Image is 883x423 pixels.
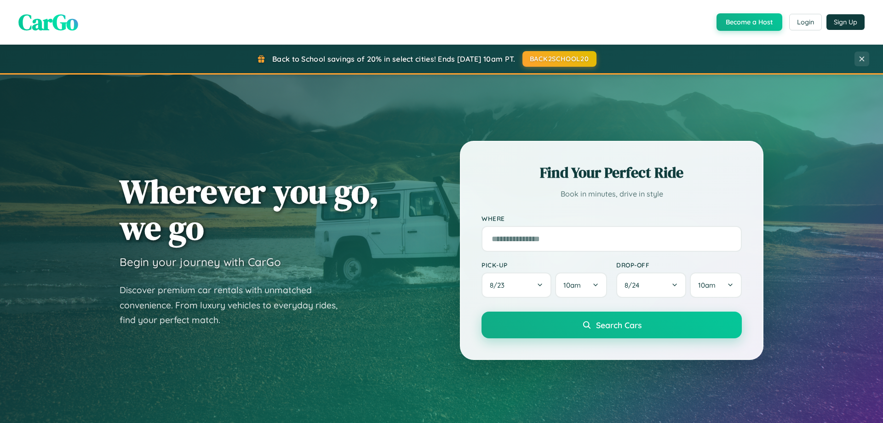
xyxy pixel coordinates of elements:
span: Search Cars [596,320,642,330]
span: 8 / 24 [625,281,644,290]
p: Discover premium car rentals with unmatched convenience. From luxury vehicles to everyday rides, ... [120,283,350,328]
button: BACK2SCHOOL20 [522,51,596,67]
button: Become a Host [717,13,782,31]
h3: Begin your journey with CarGo [120,255,281,269]
p: Book in minutes, drive in style [482,187,742,201]
button: Search Cars [482,312,742,338]
button: 8/23 [482,272,551,298]
button: Sign Up [826,14,865,30]
label: Where [482,214,742,222]
button: 10am [690,272,742,298]
span: 10am [563,281,581,290]
span: Back to School savings of 20% in select cities! Ends [DATE] 10am PT. [272,54,515,64]
span: 10am [698,281,716,290]
button: 10am [555,272,607,298]
h1: Wherever you go, we go [120,173,379,246]
h2: Find Your Perfect Ride [482,162,742,183]
span: CarGo [18,7,78,37]
span: 8 / 23 [490,281,509,290]
button: 8/24 [616,272,686,298]
label: Pick-up [482,261,607,269]
button: Login [789,14,822,30]
label: Drop-off [616,261,742,269]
